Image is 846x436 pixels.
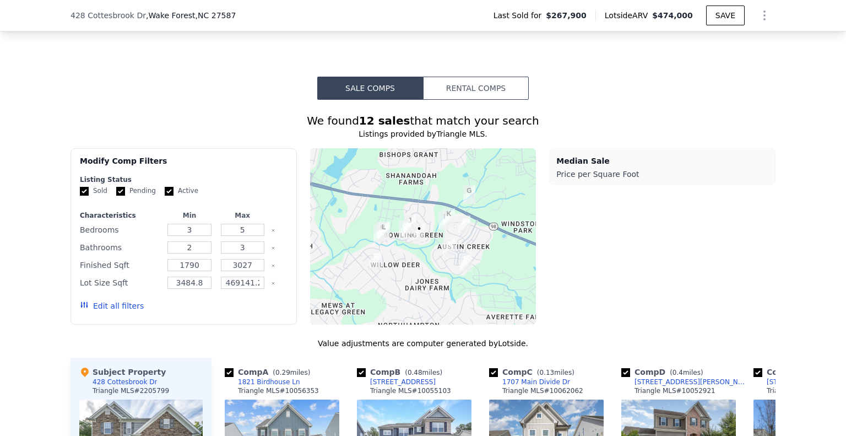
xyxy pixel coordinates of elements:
[80,275,161,290] div: Lot Size Sqft
[377,222,389,241] div: 1625 Main Divide Dr
[80,175,288,184] div: Listing Status
[400,369,447,376] span: ( miles)
[80,257,161,273] div: Finished Sqft
[443,208,455,227] div: 1744 Longmont Dr
[706,6,745,25] button: SAVE
[225,367,314,378] div: Comp A
[146,10,236,21] span: , Wake Forest
[556,155,768,166] div: Median Sale
[93,378,157,386] div: 428 Cottesbrook Dr
[463,185,475,204] div: 7101 Winding Way
[502,386,583,395] div: Triangle MLS # 10062062
[767,378,832,386] div: [STREET_ADDRESS]
[370,251,382,270] div: 708 Barley Green St
[271,263,275,268] button: Clear
[70,128,775,139] div: Listings provided by Triangle MLS .
[116,186,156,196] label: Pending
[165,187,173,196] input: Active
[399,220,411,239] div: 1707 Main Divide Dr
[271,281,275,286] button: Clear
[413,223,425,242] div: 428 Cottesbrook Dr
[404,215,416,234] div: 1601 Glazebrook Dr
[621,367,708,378] div: Comp D
[634,378,749,386] div: [STREET_ADDRESS][PERSON_NAME]
[80,300,144,311] button: Edit all filters
[271,228,275,233] button: Clear
[165,211,214,220] div: Min
[238,378,300,386] div: 1821 Birdhouse Ln
[621,378,749,386] a: [STREET_ADDRESS][PERSON_NAME]
[80,186,107,196] label: Sold
[196,11,236,20] span: , NC 27587
[218,211,267,220] div: Max
[80,240,161,255] div: Bathrooms
[70,113,775,128] div: We found that match your search
[652,11,693,20] span: $474,000
[359,114,410,127] strong: 12 sales
[80,155,288,175] div: Modify Comp Filters
[271,246,275,250] button: Clear
[70,10,146,21] span: 428 Cottesbrook Dr
[357,378,436,386] a: [STREET_ADDRESS]
[438,211,451,230] div: 1753 Longmont Dr
[423,77,529,100] button: Rental Comps
[357,367,447,378] div: Comp B
[489,378,570,386] a: 1707 Main Divide Dr
[502,378,570,386] div: 1707 Main Divide Dr
[753,367,843,378] div: Comp E
[70,338,775,349] div: Value adjustments are computer generated by Lotside .
[753,4,775,26] button: Show Options
[80,211,161,220] div: Characteristics
[408,369,422,376] span: 0.48
[489,367,579,378] div: Comp C
[80,187,89,196] input: Sold
[165,186,198,196] label: Active
[116,187,125,196] input: Pending
[373,224,386,243] div: 1615 Main Divide Dr
[317,77,423,100] button: Sale Comps
[665,369,707,376] span: ( miles)
[225,378,300,386] a: 1821 Birdhouse Ln
[370,386,451,395] div: Triangle MLS # 10055103
[80,222,161,238] div: Bedrooms
[605,10,652,21] span: Lotside ARV
[533,369,579,376] span: ( miles)
[443,239,455,257] div: 1821 Birdhouse Ln
[460,253,472,272] div: 2225 Longmont Dr
[275,369,290,376] span: 0.29
[634,386,715,395] div: Triangle MLS # 10052921
[93,386,169,395] div: Triangle MLS # 2205799
[458,216,470,234] div: 221 Tazwell Hall Ln
[556,166,768,182] div: Price per Square Foot
[753,378,832,386] a: [STREET_ADDRESS]
[673,369,683,376] span: 0.4
[79,367,166,378] div: Subject Property
[268,369,314,376] span: ( miles)
[370,378,436,386] div: [STREET_ADDRESS]
[238,386,319,395] div: Triangle MLS # 10056353
[539,369,554,376] span: 0.13
[546,10,587,21] span: $267,900
[378,222,390,240] div: 1629 Main Divide Dr
[493,10,546,21] span: Last Sold for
